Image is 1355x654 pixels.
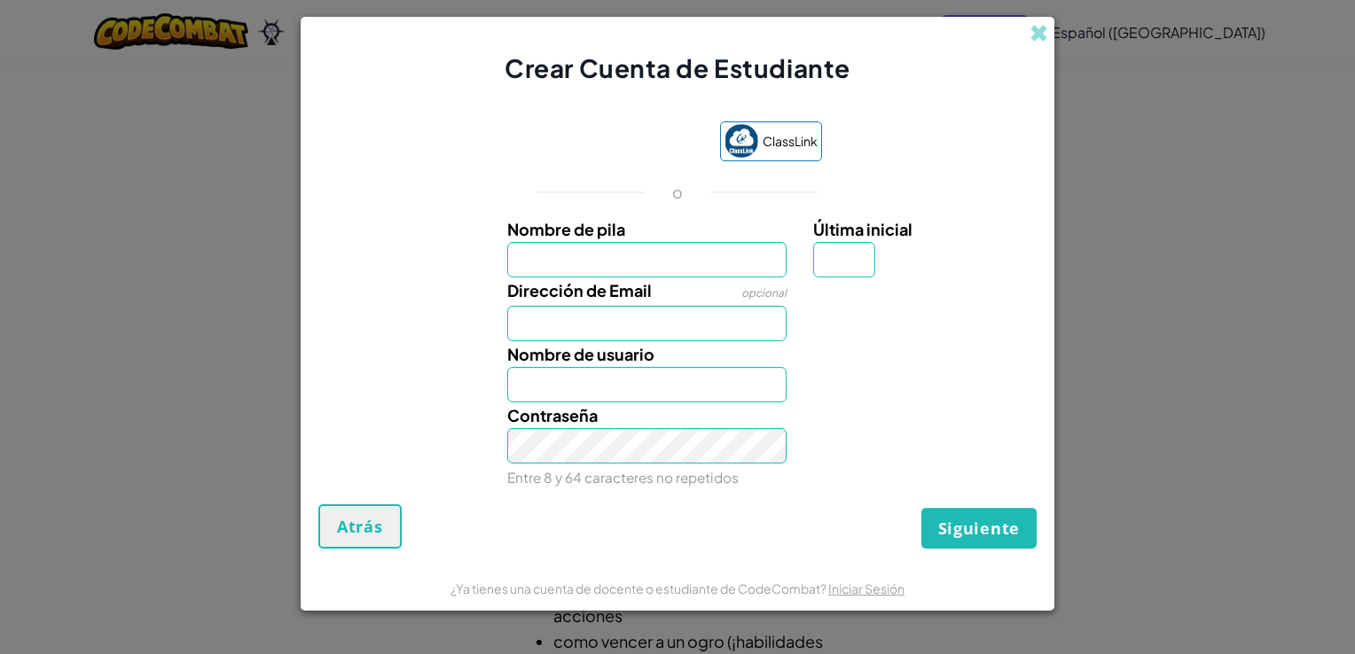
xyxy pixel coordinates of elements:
span: ClassLink [763,128,818,154]
span: Atrás [337,516,383,537]
span: opcional [741,286,787,300]
span: Nombre de usuario [507,344,654,364]
button: Siguiente [921,508,1037,549]
span: Nombre de pila [507,219,625,239]
span: ¿Ya tienes una cuenta de docente o estudiante de CodeCombat? [450,580,828,596]
span: Crear Cuenta de Estudiante [505,52,850,83]
span: Última inicial [813,219,912,239]
a: Iniciar Sesión [828,580,905,596]
iframe: Botón de Acceder con Google [525,123,711,162]
iframe: Diálogo de Acceder con Google [991,18,1337,258]
button: Atrás [318,504,402,549]
span: Contraseña [507,405,598,425]
img: classlink-logo-small.png [724,124,758,158]
span: Dirección de Email [507,280,652,300]
p: o [672,182,683,203]
span: Siguiente [938,518,1020,539]
small: Entre 8 y 64 caracteres no repetidos [507,469,739,486]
